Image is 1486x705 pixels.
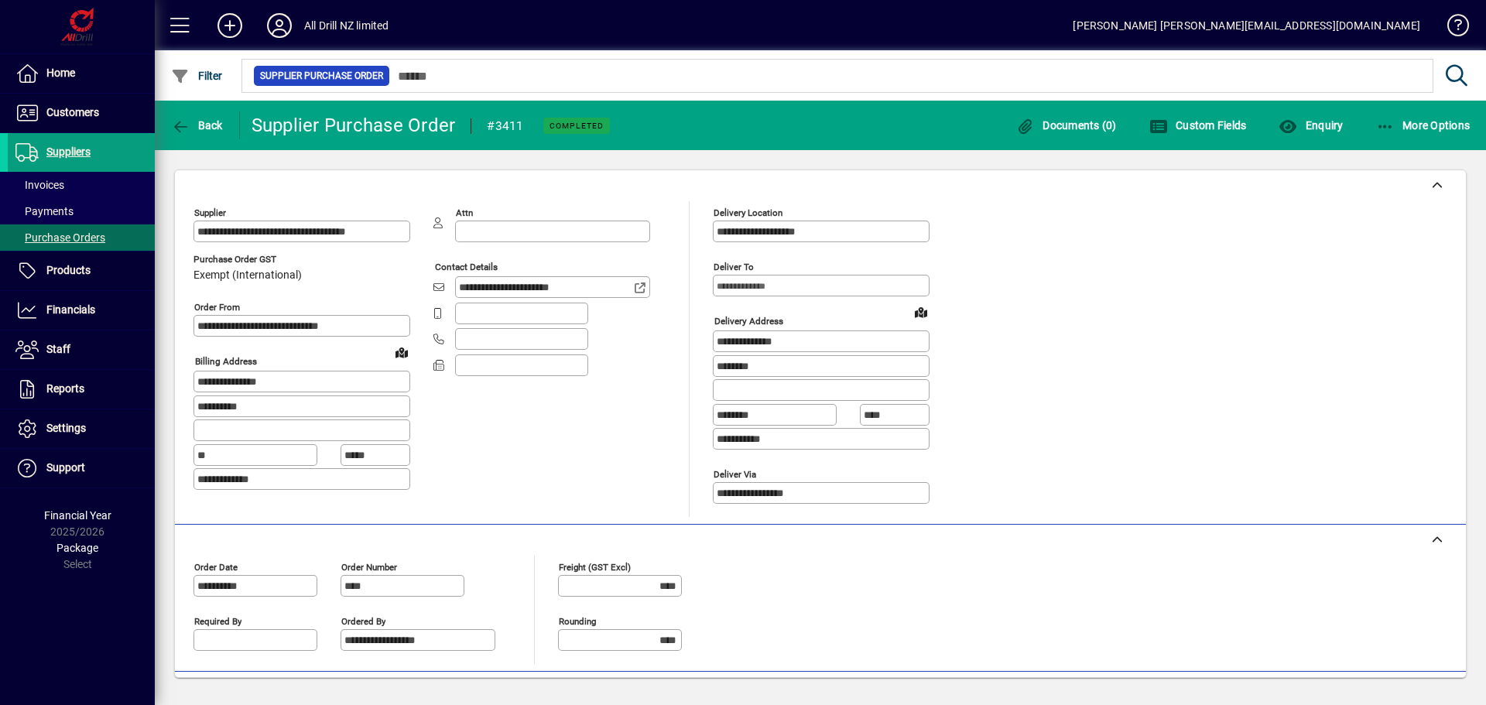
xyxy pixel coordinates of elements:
span: Home [46,67,75,79]
mat-label: Order from [194,302,240,313]
mat-label: Freight (GST excl) [559,561,631,572]
span: Custom Fields [1149,119,1247,132]
button: More Options [1372,111,1474,139]
span: Package [56,542,98,554]
span: Payments [15,205,74,217]
div: Supplier Purchase Order [252,113,456,138]
a: Financials [8,291,155,330]
span: Financial Year [44,509,111,522]
span: Purchase Order GST [193,255,302,265]
a: View on map [389,340,414,364]
span: Invoices [15,179,64,191]
span: Products [46,264,91,276]
span: Supplier Purchase Order [260,68,383,84]
button: Documents (0) [1012,111,1121,139]
span: Settings [46,422,86,434]
a: Settings [8,409,155,448]
a: Products [8,252,155,290]
span: Staff [46,343,70,355]
span: Support [46,461,85,474]
a: View on map [909,299,933,324]
mat-label: Attn [456,207,473,218]
button: Add [205,12,255,39]
span: Back [171,119,223,132]
button: Enquiry [1275,111,1347,139]
mat-label: Delivery Location [714,207,782,218]
a: Customers [8,94,155,132]
div: [PERSON_NAME] [PERSON_NAME][EMAIL_ADDRESS][DOMAIN_NAME] [1073,13,1420,38]
span: Documents (0) [1016,119,1117,132]
app-page-header-button: Back [155,111,240,139]
div: All Drill NZ limited [304,13,389,38]
span: Financials [46,303,95,316]
button: Custom Fields [1145,111,1251,139]
a: Support [8,449,155,488]
a: Invoices [8,172,155,198]
div: #3411 [487,114,523,139]
mat-label: Supplier [194,207,226,218]
span: Suppliers [46,145,91,158]
span: Enquiry [1279,119,1343,132]
mat-label: Order number [341,561,397,572]
a: Purchase Orders [8,224,155,251]
a: Home [8,54,155,93]
button: Profile [255,12,304,39]
button: Back [167,111,227,139]
span: Reports [46,382,84,395]
a: Knowledge Base [1436,3,1467,53]
span: Customers [46,106,99,118]
mat-label: Ordered by [341,615,385,626]
span: Exempt (International) [193,269,302,282]
span: Filter [171,70,223,82]
mat-label: Order date [194,561,238,572]
mat-label: Required by [194,615,241,626]
a: Reports [8,370,155,409]
span: More Options [1376,119,1471,132]
a: Staff [8,330,155,369]
span: Completed [550,121,604,131]
mat-label: Deliver To [714,262,754,272]
span: Purchase Orders [15,231,105,244]
button: Filter [167,62,227,90]
mat-label: Deliver via [714,468,756,479]
a: Payments [8,198,155,224]
mat-label: Rounding [559,615,596,626]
